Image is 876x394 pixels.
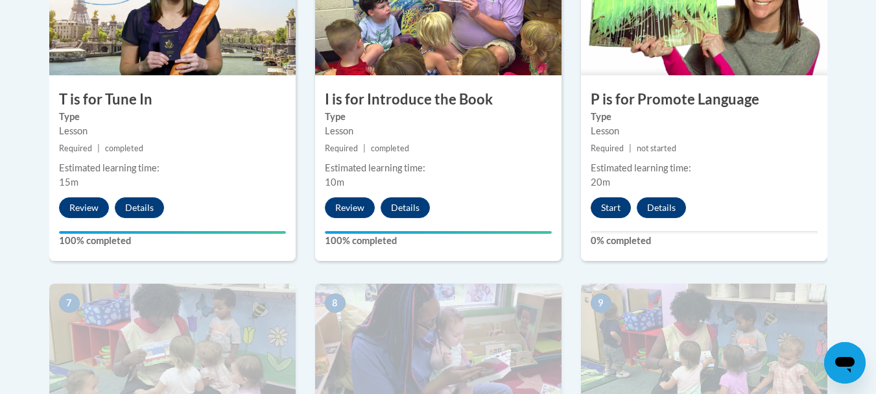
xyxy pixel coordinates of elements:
span: | [97,143,100,153]
span: completed [105,143,143,153]
button: Details [637,197,686,218]
span: Required [59,143,92,153]
button: Start [591,197,631,218]
span: | [363,143,366,153]
button: Details [381,197,430,218]
span: Required [591,143,624,153]
div: Estimated learning time: [591,161,818,175]
iframe: Button to launch messaging window [824,342,866,384]
div: Lesson [59,124,286,138]
div: Lesson [325,124,552,138]
div: Estimated learning time: [59,161,286,175]
button: Review [325,197,375,218]
button: Details [115,197,164,218]
label: 100% completed [325,234,552,248]
h3: I is for Introduce the Book [315,90,562,110]
div: Lesson [591,124,818,138]
label: Type [59,110,286,124]
label: Type [325,110,552,124]
div: Your progress [59,231,286,234]
span: 20m [591,177,610,188]
span: 8 [325,293,346,313]
div: Estimated learning time: [325,161,552,175]
span: 9 [591,293,611,313]
span: not started [637,143,676,153]
span: | [629,143,632,153]
h3: T is for Tune In [49,90,296,110]
div: Your progress [325,231,552,234]
label: 100% completed [59,234,286,248]
h3: P is for Promote Language [581,90,827,110]
label: 0% completed [591,234,818,248]
span: completed [371,143,409,153]
span: 7 [59,293,80,313]
span: Required [325,143,358,153]
span: 10m [325,177,344,188]
span: 15m [59,177,78,188]
button: Review [59,197,109,218]
label: Type [591,110,818,124]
